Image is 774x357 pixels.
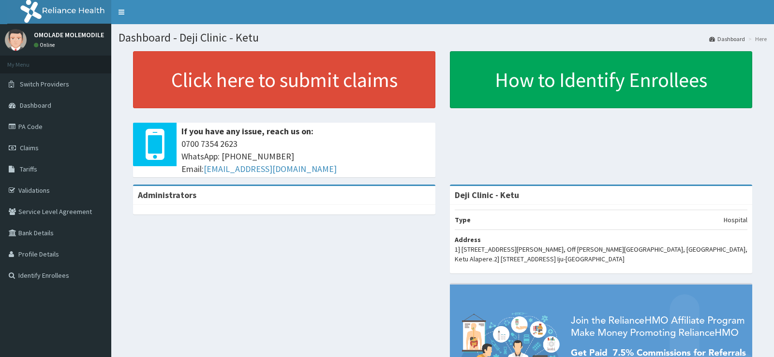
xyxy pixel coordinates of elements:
[138,189,196,200] b: Administrators
[34,42,57,48] a: Online
[450,51,752,108] a: How to Identify Enrollees
[20,143,39,152] span: Claims
[181,126,313,137] b: If you have any issue, reach us on:
[746,35,767,43] li: Here
[119,31,767,44] h1: Dashboard - Deji Clinic - Ketu
[455,244,747,264] p: 1] [STREET_ADDRESS][PERSON_NAME], Off [PERSON_NAME][GEOGRAPHIC_DATA], [GEOGRAPHIC_DATA], Ketu Ala...
[709,35,745,43] a: Dashboard
[133,51,435,108] a: Click here to submit claims
[181,138,431,175] span: 0700 7354 2623 WhatsApp: [PHONE_NUMBER] Email:
[455,235,481,244] b: Address
[204,163,337,174] a: [EMAIL_ADDRESS][DOMAIN_NAME]
[20,80,69,88] span: Switch Providers
[5,29,27,51] img: User Image
[34,31,104,38] p: OMOLADE MOLEMODILE
[20,101,51,110] span: Dashboard
[20,165,37,173] span: Tariffs
[724,215,747,225] p: Hospital
[455,215,471,224] b: Type
[455,189,519,200] strong: Deji Clinic - Ketu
